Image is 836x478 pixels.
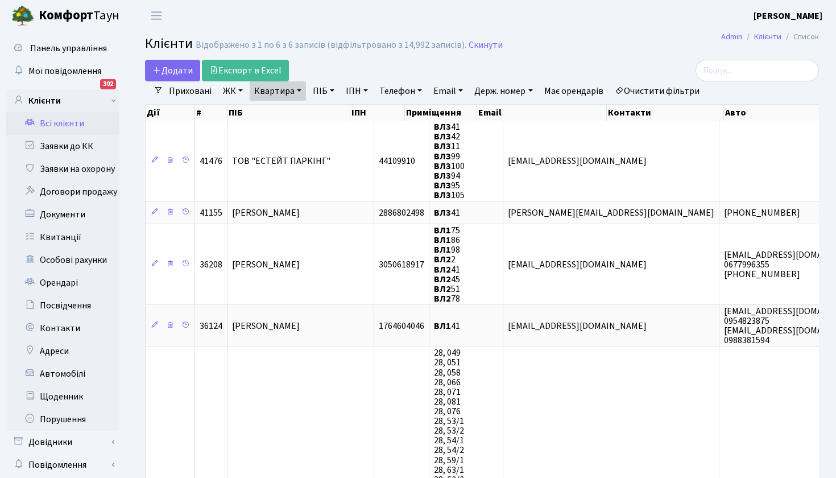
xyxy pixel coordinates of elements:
[434,179,451,192] b: ВЛ3
[477,105,607,121] th: Email
[232,258,300,271] span: [PERSON_NAME]
[434,254,451,266] b: ВЛ2
[434,150,451,163] b: ВЛ3
[405,105,477,121] th: Приміщення
[6,249,119,271] a: Особові рахунки
[434,207,460,219] span: 41
[232,155,330,167] span: ТОВ "ЕСТЕЙТ ПАРКІНГ"
[754,10,822,22] b: [PERSON_NAME]
[508,207,714,219] span: [PERSON_NAME][EMAIL_ADDRESS][DOMAIN_NAME]
[6,135,119,158] a: Заявки до КК
[434,224,460,305] span: 75 86 98 2 41 45 51 78
[39,6,119,26] span: Таун
[724,207,800,219] span: [PHONE_NUMBER]
[200,155,222,167] span: 41476
[164,81,216,101] a: Приховані
[610,81,704,101] a: Очистити фільтри
[6,180,119,203] a: Договори продажу
[721,31,742,43] a: Admin
[6,362,119,385] a: Автомобілі
[375,81,427,101] a: Телефон
[6,203,119,226] a: Документи
[470,81,537,101] a: Держ. номер
[11,5,34,27] img: logo.png
[341,81,373,101] a: ІПН
[202,60,289,81] a: Експорт в Excel
[434,224,451,237] b: ВЛ1
[6,317,119,340] a: Контакти
[434,320,451,332] b: ВЛ1
[350,105,405,121] th: ІПН
[434,244,451,256] b: ВЛ1
[754,31,781,43] a: Клієнти
[100,79,116,89] div: 302
[142,6,171,25] button: Переключити навігацію
[508,155,647,167] span: [EMAIL_ADDRESS][DOMAIN_NAME]
[434,189,451,201] b: ВЛ3
[227,105,350,121] th: ПІБ
[6,454,119,476] a: Повідомлення
[434,273,451,286] b: ВЛ2
[754,9,822,23] a: [PERSON_NAME]
[434,292,451,305] b: ВЛ2
[39,6,93,24] b: Комфорт
[200,258,222,271] span: 36208
[28,65,101,77] span: Мої повідомлення
[508,258,647,271] span: [EMAIL_ADDRESS][DOMAIN_NAME]
[6,158,119,180] a: Заявки на охорону
[6,271,119,294] a: Орендарі
[145,60,200,81] a: Додати
[434,263,451,276] b: ВЛ2
[6,408,119,431] a: Порушення
[434,121,465,201] span: 41 42 11 99 100 94 95 105
[434,170,451,182] b: ВЛ3
[434,121,451,133] b: ВЛ3
[379,155,415,167] span: 44109910
[6,226,119,249] a: Квитанції
[6,340,119,362] a: Адреси
[607,105,724,121] th: Контакти
[6,112,119,135] a: Всі клієнти
[379,258,424,271] span: 3050618917
[469,40,503,51] a: Скинути
[218,81,247,101] a: ЖК
[195,105,227,121] th: #
[434,283,451,295] b: ВЛ2
[434,160,451,172] b: ВЛ3
[145,34,193,53] span: Клієнти
[508,320,647,332] span: [EMAIL_ADDRESS][DOMAIN_NAME]
[434,207,451,219] b: ВЛ3
[6,294,119,317] a: Посвідчення
[200,207,222,219] span: 41155
[6,385,119,408] a: Щоденник
[434,130,451,143] b: ВЛ3
[429,81,467,101] a: Email
[434,234,451,246] b: ВЛ1
[196,40,466,51] div: Відображено з 1 по 6 з 6 записів (відфільтровано з 14,992 записів).
[379,207,424,219] span: 2886802498
[232,207,300,219] span: [PERSON_NAME]
[540,81,608,101] a: Має орендарів
[434,320,460,332] span: 41
[379,320,424,332] span: 1764604046
[250,81,306,101] a: Квартира
[308,81,339,101] a: ПІБ
[6,89,119,112] a: Клієнти
[146,105,195,121] th: Дії
[781,31,819,43] li: Список
[434,141,451,153] b: ВЛ3
[232,320,300,332] span: [PERSON_NAME]
[30,42,107,55] span: Панель управління
[6,60,119,83] a: Мої повідомлення302
[704,25,836,49] nav: breadcrumb
[6,37,119,60] a: Панель управління
[152,64,193,77] span: Додати
[200,320,222,332] span: 36124
[696,60,819,81] input: Пошук...
[6,431,119,454] a: Довідники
